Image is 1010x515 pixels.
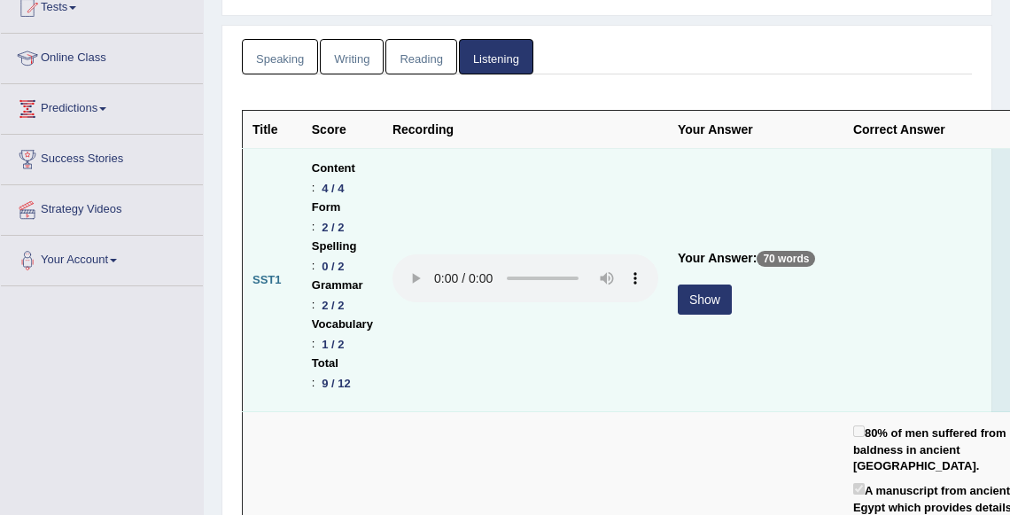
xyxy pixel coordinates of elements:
[678,285,732,315] button: Show
[1,185,203,230] a: Strategy Videos
[668,111,843,149] th: Your Answer
[242,39,318,75] a: Speaking
[312,237,373,276] li: :
[315,218,351,237] div: 2 / 2
[315,374,357,393] div: 9 / 12
[315,335,351,354] div: 1 / 2
[315,257,351,276] div: 0 / 2
[302,111,383,149] th: Score
[853,483,865,495] input: A manuscript from ancient Egypt which provides details regarding how to fix a remedy for hair los...
[312,159,373,198] li: :
[1,34,203,78] a: Online Class
[312,198,373,237] li: :
[312,315,373,354] li: :
[312,315,373,334] b: Vocabulary
[678,251,757,265] b: Your Answer:
[320,39,384,75] a: Writing
[312,354,338,373] b: Total
[312,159,355,178] b: Content
[312,198,341,217] b: Form
[459,39,533,75] a: Listening
[312,276,363,295] b: Grammar
[385,39,456,75] a: Reading
[1,236,203,280] a: Your Account
[1,135,203,179] a: Success Stories
[312,354,373,393] li: :
[243,111,302,149] th: Title
[312,276,373,315] li: :
[853,425,865,437] input: 80% of men suffered from baldness in ancient [GEOGRAPHIC_DATA].
[757,251,815,267] p: 70 words
[1,84,203,129] a: Predictions
[252,273,282,286] b: SST1
[315,296,351,315] div: 2 / 2
[315,179,351,198] div: 4 / 4
[383,111,668,149] th: Recording
[312,237,357,256] b: Spelling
